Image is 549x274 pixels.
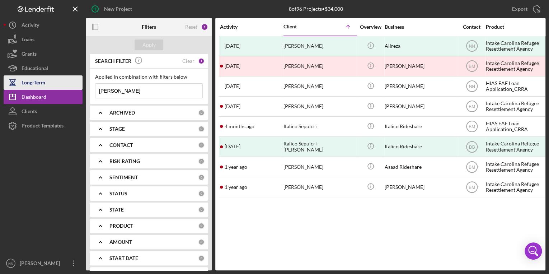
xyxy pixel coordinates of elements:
[109,126,125,132] b: STAGE
[385,37,456,56] div: Alireza
[385,137,456,156] div: Italico Rideshare
[198,190,205,197] div: 0
[289,6,343,12] div: 8 of 96 Projects • $34,000
[357,24,384,30] div: Overview
[182,58,194,64] div: Clear
[505,2,545,16] button: Export
[22,90,46,106] div: Dashboard
[8,261,13,265] text: NN
[109,255,138,261] b: START DATE
[18,256,65,272] div: [PERSON_NAME]
[22,104,37,120] div: Clients
[283,37,355,56] div: [PERSON_NAME]
[198,158,205,164] div: 0
[4,18,83,32] button: Activity
[4,256,83,270] button: NN[PERSON_NAME]
[201,23,208,31] div: 1
[283,137,355,156] div: Italico Sepulcri [PERSON_NAME]
[385,57,456,76] div: [PERSON_NAME]
[4,104,83,119] button: Clients
[283,97,355,116] div: [PERSON_NAME]
[109,207,124,213] b: STATE
[283,117,355,136] div: Italico Sepulcri
[198,142,205,148] div: 0
[225,83,240,89] time: 2025-08-13 16:56
[22,119,64,135] div: Product Templates
[283,24,319,29] div: Client
[22,61,48,77] div: Educational
[458,24,485,30] div: Contact
[198,223,205,229] div: 0
[225,103,240,109] time: 2024-01-17 16:21
[283,77,355,96] div: [PERSON_NAME]
[225,43,240,49] time: 2025-08-02 02:09
[198,239,205,245] div: 0
[220,24,283,30] div: Activity
[385,157,456,176] div: Asaad Rideshare
[385,24,456,30] div: Business
[283,177,355,196] div: [PERSON_NAME]
[22,18,39,34] div: Activity
[385,97,456,116] div: [PERSON_NAME]
[283,157,355,176] div: [PERSON_NAME]
[109,191,127,196] b: STATUS
[198,126,205,132] div: 0
[525,242,542,260] div: Open Intercom Messenger
[198,110,205,116] div: 0
[225,184,247,190] time: 2024-06-26 18:21
[198,174,205,181] div: 0
[283,57,355,76] div: [PERSON_NAME]
[469,64,475,69] text: BM
[185,24,197,30] div: Reset
[385,77,456,96] div: [PERSON_NAME]
[22,47,37,63] div: Grants
[104,2,132,16] div: New Project
[109,142,133,148] b: CONTACT
[198,206,205,213] div: 0
[469,44,475,49] text: NN
[95,58,131,64] b: SEARCH FILTER
[469,185,475,190] text: BM
[225,144,240,149] time: 2025-06-25 15:10
[135,40,163,50] button: Apply
[109,110,135,116] b: ARCHIVED
[109,175,138,180] b: SENTIMENT
[469,144,475,149] text: DB
[4,47,83,61] button: Grants
[225,124,254,129] time: 2025-05-01 16:24
[198,58,205,64] div: 1
[469,104,475,109] text: BM
[142,40,156,50] div: Apply
[4,32,83,47] button: Loans
[95,74,203,80] div: Applied in combination with filters below
[469,164,475,169] text: BM
[469,124,475,129] text: BM
[109,223,133,229] b: PRODUCT
[142,24,156,30] b: Filters
[4,90,83,104] button: Dashboard
[22,32,34,48] div: Loans
[4,119,83,133] button: Product Templates
[4,75,83,90] button: Long-Term
[109,158,140,164] b: RISK RATING
[512,2,527,16] div: Export
[198,255,205,261] div: 0
[225,63,240,69] time: 2025-01-13 19:02
[225,164,247,170] time: 2024-06-27 18:08
[109,239,132,245] b: AMOUNT
[469,84,475,89] text: NN
[385,117,456,136] div: Italico Rideshare
[86,2,139,16] button: New Project
[4,61,83,75] button: Educational
[22,75,45,92] div: Long-Term
[385,177,456,196] div: [PERSON_NAME]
